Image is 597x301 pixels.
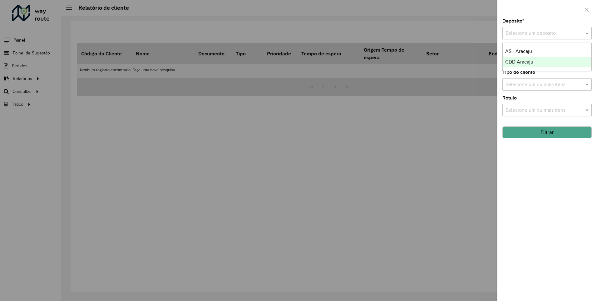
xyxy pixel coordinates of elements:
span: CDD Aracaju [505,59,533,64]
ng-dropdown-panel: Options list [502,43,592,71]
label: Rótulo [502,94,517,102]
label: Depósito [502,17,524,25]
button: Filtrar [502,126,592,138]
span: AS - Aracaju [505,48,532,54]
label: Tipo de cliente [502,69,535,76]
